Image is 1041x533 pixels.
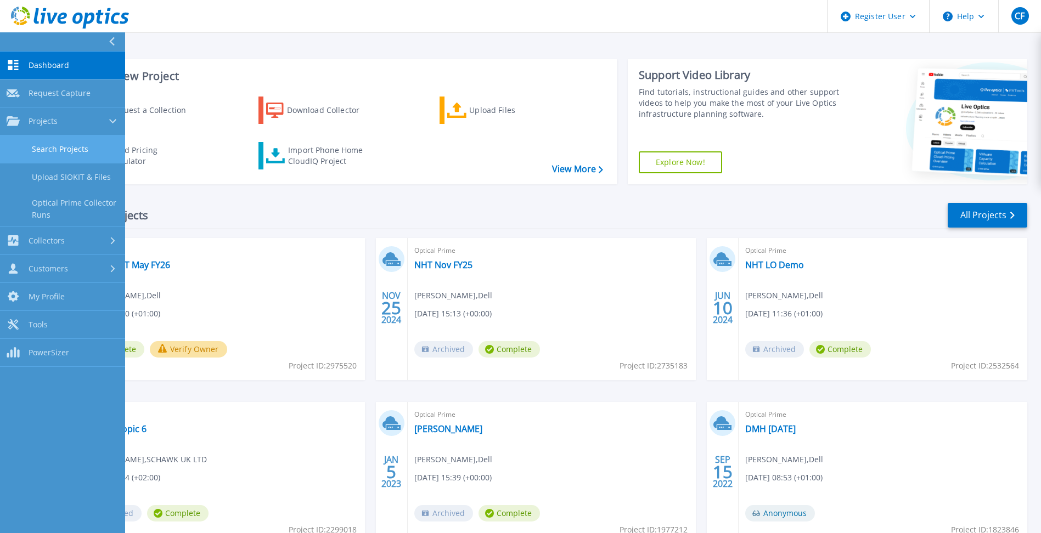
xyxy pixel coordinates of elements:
[414,472,492,484] span: [DATE] 15:39 (+00:00)
[712,288,733,328] div: JUN 2024
[29,236,65,246] span: Collectors
[386,467,396,477] span: 5
[83,409,358,421] span: Optical Prime
[639,68,842,82] div: Support Video Library
[29,292,65,302] span: My Profile
[713,467,733,477] span: 15
[381,288,402,328] div: NOV 2024
[552,164,603,174] a: View More
[414,308,492,320] span: [DATE] 15:13 (+00:00)
[414,505,473,521] span: Archived
[745,259,804,270] a: NHT LO Demo
[78,97,200,124] a: Request a Collection
[289,360,357,372] span: Project ID: 2975520
[713,303,733,313] span: 10
[745,472,823,484] span: [DATE] 08:53 (+01:00)
[745,453,823,466] span: [PERSON_NAME] , Dell
[440,97,562,124] a: Upload Files
[745,245,1021,257] span: Optical Prime
[147,505,209,521] span: Complete
[29,88,91,98] span: Request Capture
[414,341,473,358] span: Archived
[620,360,688,372] span: Project ID: 2735183
[414,290,492,302] span: [PERSON_NAME] , Dell
[414,409,690,421] span: Optical Prime
[469,99,557,121] div: Upload Files
[745,341,804,358] span: Archived
[83,259,170,270] a: Cathal NHT May FY26
[745,409,1021,421] span: Optical Prime
[150,341,227,358] button: Verify Owner
[78,142,200,169] a: Cloud Pricing Calculator
[414,259,472,270] a: NHT Nov FY25
[108,145,195,167] div: Cloud Pricing Calculator
[29,60,69,70] span: Dashboard
[381,452,402,492] div: JAN 2023
[287,99,375,121] div: Download Collector
[479,341,540,358] span: Complete
[258,97,381,124] a: Download Collector
[29,264,68,274] span: Customers
[951,360,1019,372] span: Project ID: 2532564
[29,320,48,330] span: Tools
[414,423,482,434] a: [PERSON_NAME]
[745,290,823,302] span: [PERSON_NAME] , Dell
[381,303,401,313] span: 25
[288,145,374,167] div: Import Phone Home CloudIQ Project
[78,70,603,82] h3: Start a New Project
[639,151,722,173] a: Explore Now!
[639,87,842,120] div: Find tutorials, instructional guides and other support videos to help you make the most of your L...
[83,245,358,257] span: Optical Prime
[948,203,1027,228] a: All Projects
[29,116,58,126] span: Projects
[83,453,207,466] span: [PERSON_NAME] , SCHAWK UK LTD
[479,505,540,521] span: Complete
[745,505,815,521] span: Anonymous
[109,99,197,121] div: Request a Collection
[414,453,492,466] span: [PERSON_NAME] , Dell
[414,245,690,257] span: Optical Prime
[809,341,871,358] span: Complete
[712,452,733,492] div: SEP 2022
[745,423,796,434] a: DMH [DATE]
[1015,12,1025,20] span: CF
[29,348,69,358] span: PowerSizer
[745,308,823,320] span: [DATE] 11:36 (+01:00)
